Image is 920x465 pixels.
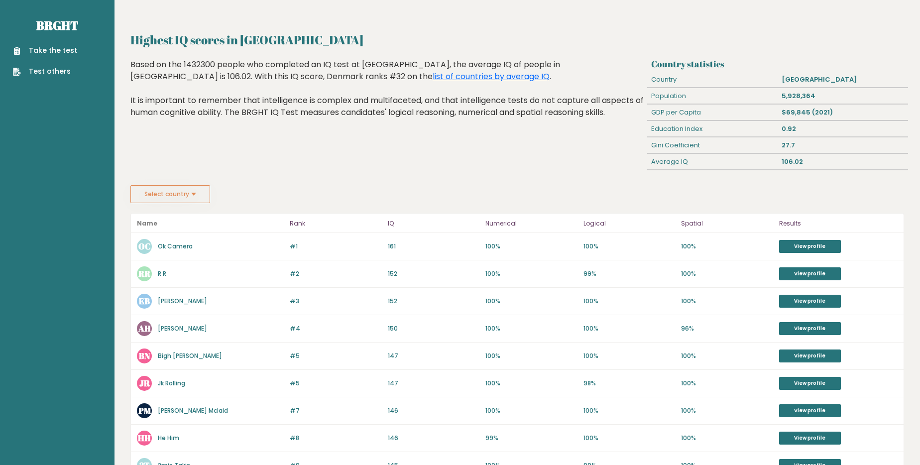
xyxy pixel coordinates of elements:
p: 100% [485,351,577,360]
a: [PERSON_NAME] [158,324,207,333]
p: 100% [583,242,676,251]
a: [PERSON_NAME] Mclaid [158,406,228,415]
p: Results [779,218,898,230]
p: 100% [583,434,676,443]
text: RR [138,268,151,279]
p: 100% [485,269,577,278]
text: BN [139,350,150,361]
text: PM [138,405,151,416]
text: HH [138,432,151,444]
a: Test others [13,66,77,77]
a: View profile [779,240,841,253]
text: EB [139,295,150,307]
p: 147 [388,351,480,360]
p: 100% [583,406,676,415]
p: 146 [388,406,480,415]
p: IQ [388,218,480,230]
a: View profile [779,267,841,280]
p: 100% [681,269,773,278]
p: 100% [583,324,676,333]
a: R R [158,269,166,278]
a: View profile [779,349,841,362]
p: #7 [290,406,382,415]
p: Rank [290,218,382,230]
p: 161 [388,242,480,251]
p: 100% [583,297,676,306]
p: 96% [681,324,773,333]
a: Ok Camera [158,242,193,250]
div: Education Index [647,121,778,137]
p: 100% [681,351,773,360]
text: AH [138,323,151,334]
div: Country [647,72,778,88]
p: #2 [290,269,382,278]
div: Average IQ [647,154,778,170]
p: 147 [388,379,480,388]
div: 27.7 [778,137,908,153]
p: 98% [583,379,676,388]
a: View profile [779,404,841,417]
p: 100% [485,406,577,415]
div: $69,845 (2021) [778,105,908,120]
a: Take the test [13,45,77,56]
p: 100% [485,324,577,333]
a: Jk Rolling [158,379,185,387]
button: Select country [130,185,210,203]
a: View profile [779,432,841,445]
p: 100% [681,297,773,306]
p: #5 [290,351,382,360]
h2: Highest IQ scores in [GEOGRAPHIC_DATA] [130,31,904,49]
p: Logical [583,218,676,230]
b: Name [137,219,157,228]
a: Bigh [PERSON_NAME] [158,351,222,360]
p: 100% [681,379,773,388]
div: Gini Coefficient [647,137,778,153]
a: View profile [779,322,841,335]
a: View profile [779,377,841,390]
a: He Him [158,434,179,442]
a: Brght [36,17,78,33]
a: list of countries by average IQ [433,71,550,82]
p: 100% [681,242,773,251]
p: #5 [290,379,382,388]
p: 99% [485,434,577,443]
p: Numerical [485,218,577,230]
text: OC [138,240,151,252]
p: 146 [388,434,480,443]
div: 106.02 [778,154,908,170]
p: 99% [583,269,676,278]
p: 100% [583,351,676,360]
p: 152 [388,269,480,278]
div: [GEOGRAPHIC_DATA] [778,72,908,88]
p: 100% [681,406,773,415]
p: #8 [290,434,382,443]
p: Spatial [681,218,773,230]
h3: Country statistics [651,59,904,69]
p: 100% [485,242,577,251]
div: 0.92 [778,121,908,137]
p: 100% [485,297,577,306]
a: View profile [779,295,841,308]
div: Population [647,88,778,104]
a: [PERSON_NAME] [158,297,207,305]
div: Based on the 1432300 people who completed an IQ test at [GEOGRAPHIC_DATA], the average IQ of peop... [130,59,644,133]
p: 100% [485,379,577,388]
p: #4 [290,324,382,333]
p: #1 [290,242,382,251]
p: 100% [681,434,773,443]
p: 150 [388,324,480,333]
text: JR [139,377,150,389]
p: #3 [290,297,382,306]
div: 5,928,364 [778,88,908,104]
div: GDP per Capita [647,105,778,120]
p: 152 [388,297,480,306]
